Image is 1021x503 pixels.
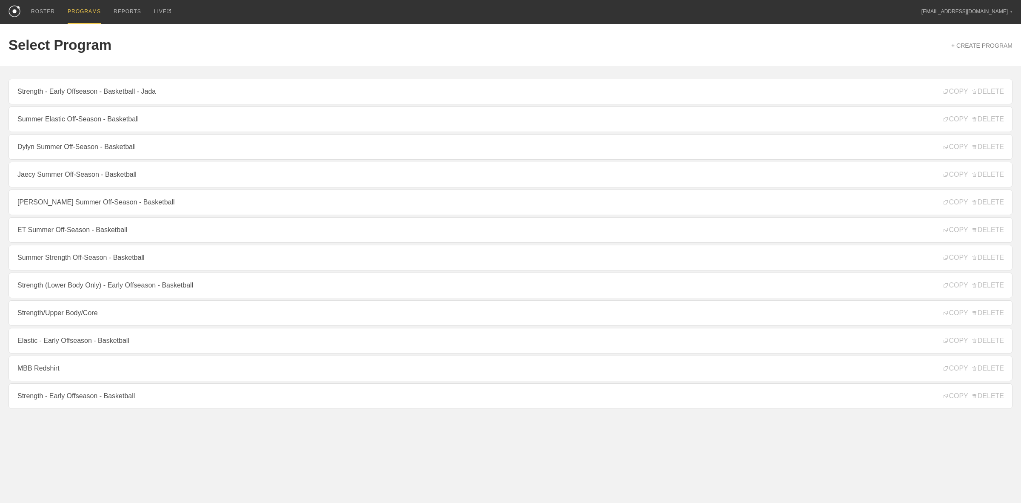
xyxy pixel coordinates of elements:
a: [PERSON_NAME] Summer Off-Season - Basketball [9,190,1012,215]
span: COPY [944,392,968,400]
a: Jaecy Summer Off-Season - Basketball [9,162,1012,187]
a: Strength - Early Offseason - Basketball [9,383,1012,409]
a: Summer Strength Off-Season - Basketball [9,245,1012,270]
span: COPY [944,254,968,262]
span: COPY [944,226,968,234]
span: COPY [944,365,968,372]
a: Strength (Lower Body Only) - Early Offseason - Basketball [9,273,1012,298]
img: logo [9,6,20,17]
span: DELETE [973,88,1004,95]
a: + CREATE PROGRAM [951,42,1012,49]
span: COPY [944,171,968,178]
a: Summer Elastic Off-Season - Basketball [9,106,1012,132]
span: COPY [944,88,968,95]
span: DELETE [973,226,1004,234]
span: COPY [944,309,968,317]
span: DELETE [973,392,1004,400]
span: DELETE [973,143,1004,151]
a: MBB Redshirt [9,356,1012,381]
span: COPY [944,115,968,123]
span: DELETE [973,365,1004,372]
span: DELETE [973,309,1004,317]
span: DELETE [973,115,1004,123]
span: DELETE [973,254,1004,262]
span: COPY [944,143,968,151]
a: ET Summer Off-Season - Basketball [9,217,1012,243]
span: DELETE [973,171,1004,178]
a: Strength - Early Offseason - Basketball - Jada [9,79,1012,104]
span: DELETE [973,282,1004,289]
div: ▼ [1010,9,1012,14]
iframe: Chat Widget [978,462,1021,503]
span: COPY [944,337,968,345]
a: Strength/Upper Body/Core [9,300,1012,326]
span: COPY [944,198,968,206]
a: Elastic - Early Offseason - Basketball [9,328,1012,354]
span: DELETE [973,337,1004,345]
span: DELETE [973,198,1004,206]
span: COPY [944,282,968,289]
a: Dylyn Summer Off-Season - Basketball [9,134,1012,160]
